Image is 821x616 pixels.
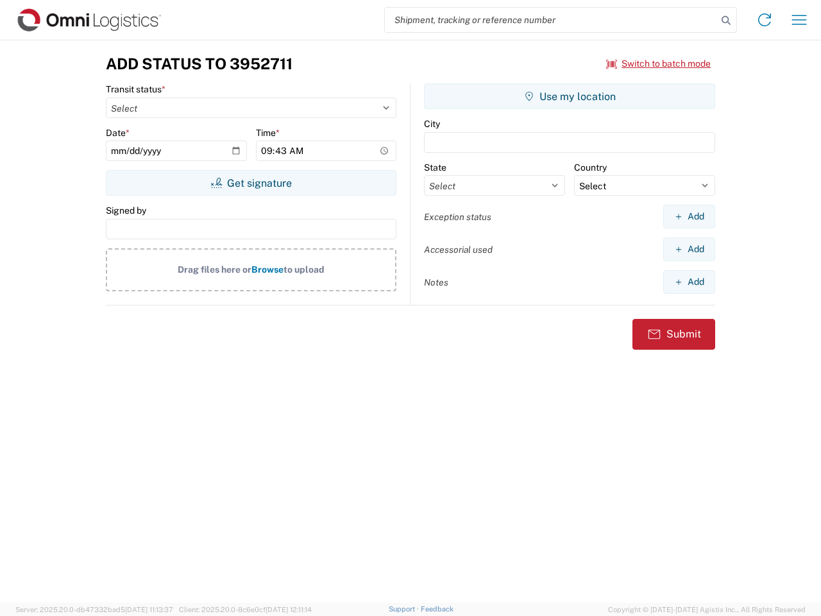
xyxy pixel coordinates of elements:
[106,205,146,216] label: Signed by
[663,237,715,261] button: Add
[106,127,130,139] label: Date
[125,606,173,613] span: [DATE] 11:13:37
[256,127,280,139] label: Time
[284,264,325,275] span: to upload
[389,605,421,613] a: Support
[421,605,453,613] a: Feedback
[106,55,292,73] h3: Add Status to 3952711
[424,83,715,109] button: Use my location
[251,264,284,275] span: Browse
[606,53,711,74] button: Switch to batch mode
[15,606,173,613] span: Server: 2025.20.0-db47332bad5
[424,118,440,130] label: City
[385,8,717,32] input: Shipment, tracking or reference number
[608,604,806,615] span: Copyright © [DATE]-[DATE] Agistix Inc., All Rights Reserved
[178,264,251,275] span: Drag files here or
[106,170,396,196] button: Get signature
[179,606,312,613] span: Client: 2025.20.0-8c6e0cf
[632,319,715,350] button: Submit
[106,83,165,95] label: Transit status
[574,162,607,173] label: Country
[424,277,448,288] label: Notes
[663,270,715,294] button: Add
[424,244,493,255] label: Accessorial used
[424,162,446,173] label: State
[663,205,715,228] button: Add
[266,606,312,613] span: [DATE] 12:11:14
[424,211,491,223] label: Exception status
